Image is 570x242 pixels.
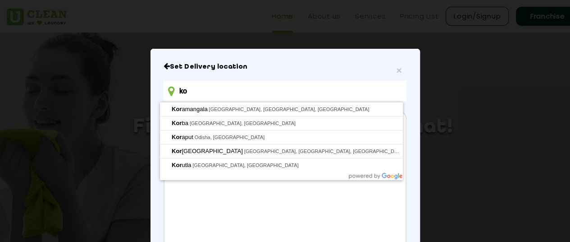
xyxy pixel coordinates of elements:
span: Kor [172,162,182,168]
span: ba [172,120,190,126]
span: utla [172,162,192,168]
span: [GEOGRAPHIC_DATA], [GEOGRAPHIC_DATA], [GEOGRAPHIC_DATA] [244,149,405,154]
span: Kor [172,134,182,140]
span: [GEOGRAPHIC_DATA], [GEOGRAPHIC_DATA] [192,163,298,168]
button: Close [396,65,401,75]
span: aput [172,134,195,140]
span: amangala [172,106,209,112]
span: Kor [172,148,182,154]
input: Enter location [164,81,406,101]
span: [GEOGRAPHIC_DATA], [GEOGRAPHIC_DATA] [190,121,296,126]
span: [GEOGRAPHIC_DATA] [172,148,244,154]
span: [GEOGRAPHIC_DATA], [GEOGRAPHIC_DATA], [GEOGRAPHIC_DATA] [209,107,369,112]
span: × [396,65,401,75]
span: Odisha, [GEOGRAPHIC_DATA] [195,135,264,140]
span: Kor [172,120,182,126]
span: Kor [172,106,182,112]
h6: Close [164,62,406,71]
